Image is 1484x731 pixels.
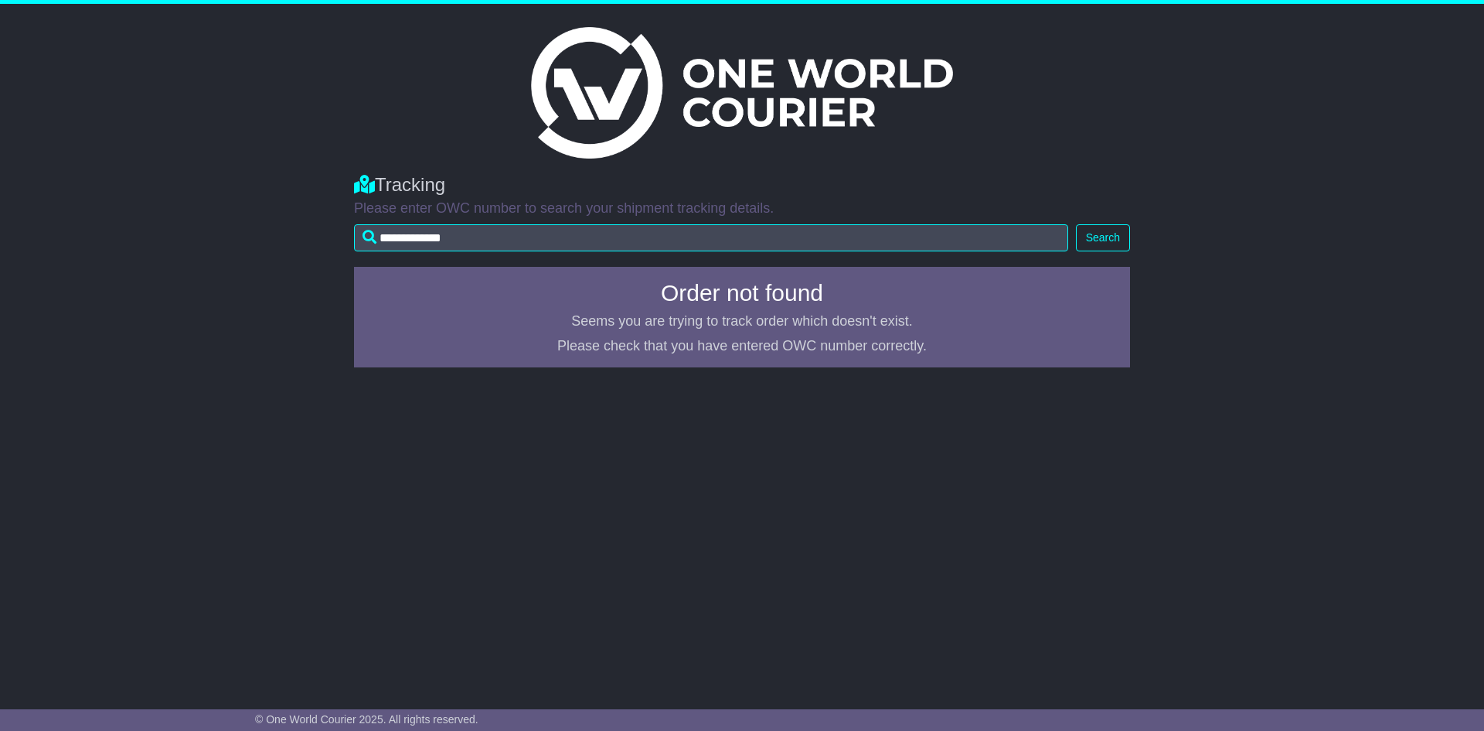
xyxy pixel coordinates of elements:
p: Please enter OWC number to search your shipment tracking details. [354,200,1130,217]
h4: Order not found [363,280,1121,306]
div: Tracking [354,174,1130,196]
p: Please check that you have entered OWC number correctly. [363,338,1121,355]
img: Light [531,27,953,159]
button: Search [1076,224,1130,251]
span: © One World Courier 2025. All rights reserved. [255,713,478,726]
p: Seems you are trying to track order which doesn't exist. [363,313,1121,330]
